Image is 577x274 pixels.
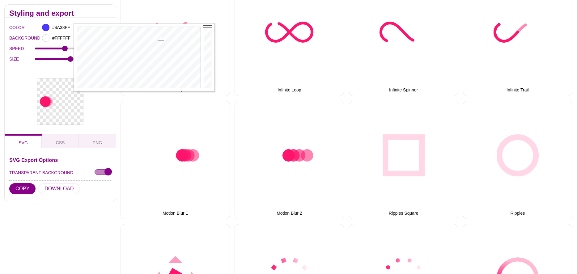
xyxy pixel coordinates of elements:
[9,168,73,176] label: TRANSPARENT BACKGROUND
[42,134,79,148] button: CSS
[9,34,17,42] label: BACKGROUND
[349,101,458,219] button: Ripples Square
[9,157,111,162] h3: SVG Export Options
[463,101,572,219] button: Ripples
[9,23,17,32] label: COLOR
[9,183,36,194] button: COPY
[9,44,35,53] label: SPEED
[9,11,111,16] h2: Styling and export
[56,140,65,145] span: CSS
[93,140,102,145] span: PNG
[38,183,80,194] button: DOWNLOAD
[79,134,116,148] button: PNG
[235,101,344,219] button: Motion Blur 2
[9,55,35,63] label: SIZE
[121,101,230,219] button: Motion Blur 1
